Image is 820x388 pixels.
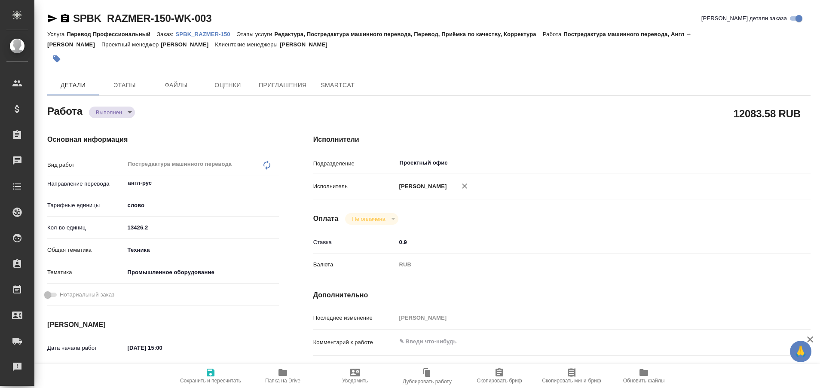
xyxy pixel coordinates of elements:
[313,238,396,247] p: Ставка
[47,31,67,37] p: Услуга
[342,378,368,384] span: Уведомить
[313,214,339,224] h4: Оплата
[608,364,680,388] button: Обновить файлы
[477,378,522,384] span: Скопировать бриф
[313,134,811,145] h4: Исполнители
[60,290,114,299] span: Нотариальный заказ
[176,30,237,37] a: SPBK_RAZMER-150
[47,246,125,254] p: Общая тематика
[52,80,94,91] span: Детали
[176,31,237,37] p: SPBK_RAZMER-150
[542,378,601,384] span: Скопировать мини-бриф
[237,31,275,37] p: Этапы услуги
[345,213,398,225] div: Выполнен
[455,177,474,196] button: Удалить исполнителя
[93,109,125,116] button: Выполнен
[765,162,766,164] button: Open
[280,41,334,48] p: [PERSON_NAME]
[161,41,215,48] p: [PERSON_NAME]
[47,180,125,188] p: Направление перевода
[701,14,787,23] span: [PERSON_NAME] детали заказа
[313,182,396,191] p: Исполнитель
[125,243,279,257] div: Техника
[215,41,280,48] p: Клиентские менеджеры
[47,134,279,145] h4: Основная информация
[47,13,58,24] button: Скопировать ссылку для ЯМессенджера
[174,364,247,388] button: Сохранить и пересчитать
[125,342,200,354] input: ✎ Введи что-нибудь
[623,378,665,384] span: Обновить файлы
[403,379,452,385] span: Дублировать работу
[89,107,135,118] div: Выполнен
[313,290,811,300] h4: Дополнительно
[391,364,463,388] button: Дублировать работу
[734,106,801,121] h2: 12083.58 RUB
[47,344,125,352] p: Дата начала работ
[535,364,608,388] button: Скопировать мини-бриф
[790,341,811,362] button: 🙏
[60,13,70,24] button: Скопировать ссылку
[73,12,211,24] a: SPBK_RAZMER-150-WK-003
[47,268,125,277] p: Тематика
[313,159,396,168] p: Подразделение
[47,49,66,68] button: Добавить тэг
[207,80,248,91] span: Оценки
[67,31,157,37] p: Перевод Профессиональный
[104,80,145,91] span: Этапы
[156,80,197,91] span: Файлы
[125,265,279,280] div: Промышленное оборудование
[396,236,769,248] input: ✎ Введи что-нибудь
[274,182,276,184] button: Open
[101,41,161,48] p: Проектный менеджер
[396,257,769,272] div: RUB
[313,338,396,347] p: Комментарий к работе
[319,364,391,388] button: Уведомить
[317,80,358,91] span: SmartCat
[47,223,125,232] p: Кол-во единиц
[157,31,175,37] p: Заказ:
[180,378,241,384] span: Сохранить и пересчитать
[274,31,542,37] p: Редактура, Постредактура машинного перевода, Перевод, Приёмка по качеству, Корректура
[793,342,808,361] span: 🙏
[125,221,279,234] input: ✎ Введи что-нибудь
[259,80,307,91] span: Приглашения
[543,31,564,37] p: Работа
[47,161,125,169] p: Вид работ
[313,260,396,269] p: Валюта
[463,364,535,388] button: Скопировать бриф
[247,364,319,388] button: Папка на Drive
[47,320,279,330] h4: [PERSON_NAME]
[47,201,125,210] p: Тарифные единицы
[396,182,447,191] p: [PERSON_NAME]
[313,314,396,322] p: Последнее изменение
[396,312,769,324] input: Пустое поле
[265,378,300,384] span: Папка на Drive
[125,198,279,213] div: слово
[47,103,83,118] h2: Работа
[349,215,388,223] button: Не оплачена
